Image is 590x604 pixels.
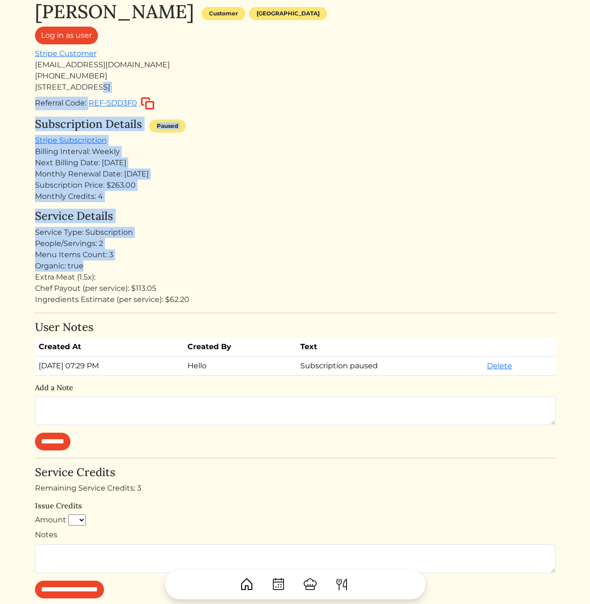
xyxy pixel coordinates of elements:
th: Created By [184,337,297,357]
div: Next Billing Date: [DATE] [35,157,555,169]
img: ForkKnife-55491504ffdb50bab0c1e09e7649658475375261d09fd45db06cec23bce548bf.svg [334,577,349,592]
img: House-9bf13187bcbb5817f509fe5e7408150f90897510c4275e13d0d5fca38e0b5951.svg [239,577,254,592]
div: Menu Items Count: 3 [35,249,555,260]
h6: Issue Credits [35,501,555,510]
a: Delete [487,361,512,370]
label: Amount [35,514,66,526]
h4: Service Credits [35,466,555,479]
div: Remaining Service Credits: 3 [35,483,555,494]
img: CalendarDots-5bcf9d9080389f2a281d69619e1c85352834be518fbc73d9501aef674afc0d57.svg [271,577,286,592]
div: Paused [149,119,186,133]
div: Monthly Renewal Date: [DATE] [35,169,555,180]
a: Stripe Subscription [35,136,107,145]
td: Hello [184,357,297,376]
span: Referral Code: [35,98,86,107]
div: Ingredients Estimate (per service): $62.20 [35,294,555,305]
div: Billing Interval: Weekly [35,146,555,157]
div: Organic: true [35,260,555,272]
span: REF-5DD3F0 [89,98,137,107]
div: Extra Meat (1.5x): [35,272,555,283]
button: REF-5DD3F0 [88,97,155,110]
th: Created At [35,337,184,357]
h1: [PERSON_NAME] [35,0,194,23]
div: People/Servings: 2 [35,238,555,249]
div: [STREET_ADDRESS] [35,82,555,93]
h4: Service Details [35,210,555,223]
div: [GEOGRAPHIC_DATA] [249,7,327,20]
a: Log in as user [35,27,98,44]
div: Service Type: Subscription [35,227,555,238]
div: Monthly Credits: 4 [35,191,555,202]
th: Text [297,337,484,357]
img: ChefHat-a374fb509e4f37eb0702ca99f5f64f3b6956810f32a249b33092029f8484b388.svg [303,577,318,592]
h6: Add a Note [35,383,555,392]
h4: User Notes [35,321,555,334]
td: Subscription paused [297,357,484,376]
td: [DATE] 07:29 PM [35,357,184,376]
div: Customer [201,7,245,20]
div: [PHONE_NUMBER] [35,70,555,82]
img: copy-c88c4d5ff2289bbd861d3078f624592c1430c12286b036973db34a3c10e19d95.svg [141,97,154,110]
label: Notes [35,529,57,541]
div: Subscription Price: $263.00 [35,180,555,191]
div: [EMAIL_ADDRESS][DOMAIN_NAME] [35,59,555,70]
a: Stripe Customer [35,49,97,58]
h4: Subscription Details [35,118,142,131]
div: Chef Payout (per service): $113.05 [35,283,555,294]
